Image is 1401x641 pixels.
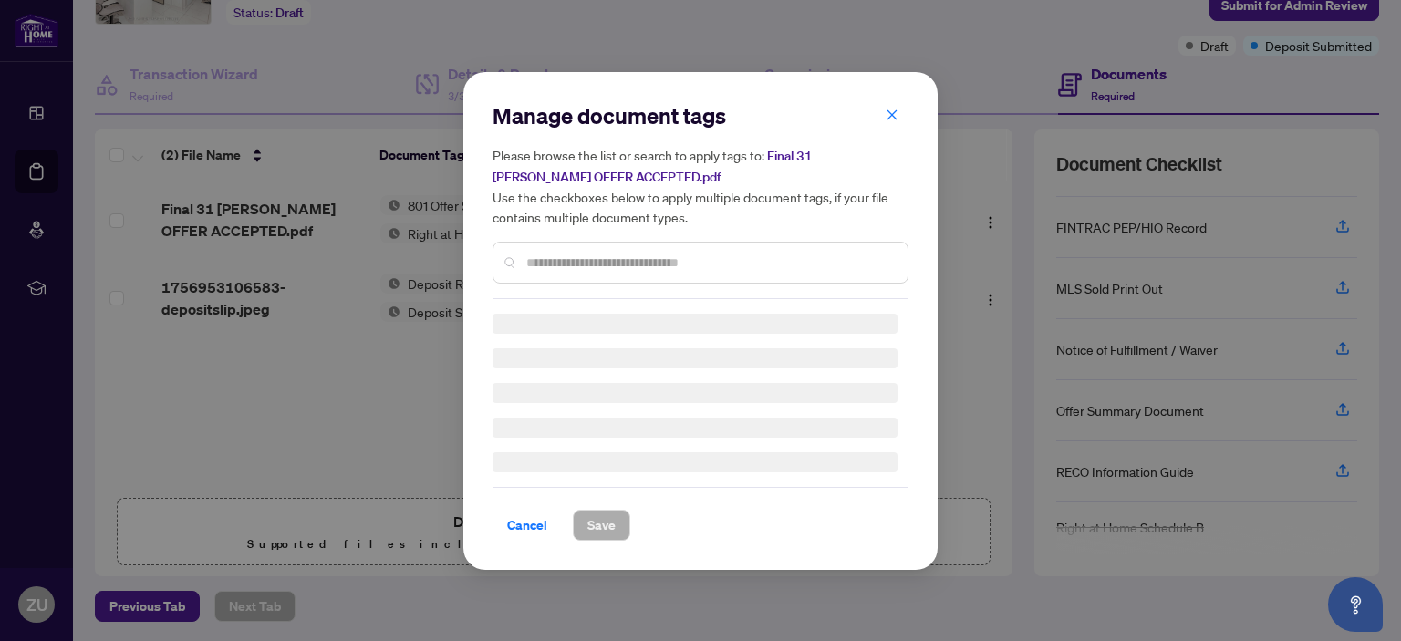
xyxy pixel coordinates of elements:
[493,145,908,227] h5: Please browse the list or search to apply tags to: Use the checkboxes below to apply multiple doc...
[886,108,898,120] span: close
[573,510,630,541] button: Save
[493,148,813,185] span: Final 31 [PERSON_NAME] OFFER ACCEPTED.pdf
[493,101,908,130] h2: Manage document tags
[493,510,562,541] button: Cancel
[1328,577,1383,632] button: Open asap
[507,511,547,540] span: Cancel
